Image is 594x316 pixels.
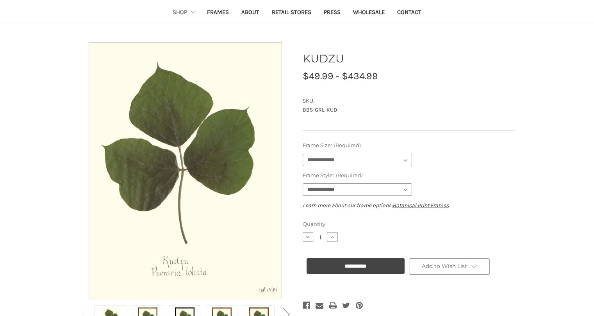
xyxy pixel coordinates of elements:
small: (Required) [334,142,360,148]
a: Add to Wish List [409,258,490,275]
label: Quantity: [303,220,515,228]
small: (Required) [335,172,362,178]
a: Botanical Print Frames [392,202,449,209]
span: $49.99 - $434.99 [303,70,378,82]
span: Add to Wish List [421,263,467,270]
img: Unframed [88,42,283,299]
a: About [235,4,266,23]
dt: SKU: [303,97,513,105]
h1: KUDZU [303,50,515,67]
a: Contact [391,4,428,23]
label: Frame Size: [303,142,515,149]
a: Press [318,4,347,23]
a: Shop [166,4,201,23]
label: Frame Style: [303,172,515,179]
a: Wholesale [347,4,391,23]
a: Frames [201,4,235,23]
a: Retail Stores [266,4,318,23]
dd: BBS-GRL-KUD [303,106,515,114]
a: Print [329,300,337,311]
p: Learn more about our frame options: [303,201,515,209]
